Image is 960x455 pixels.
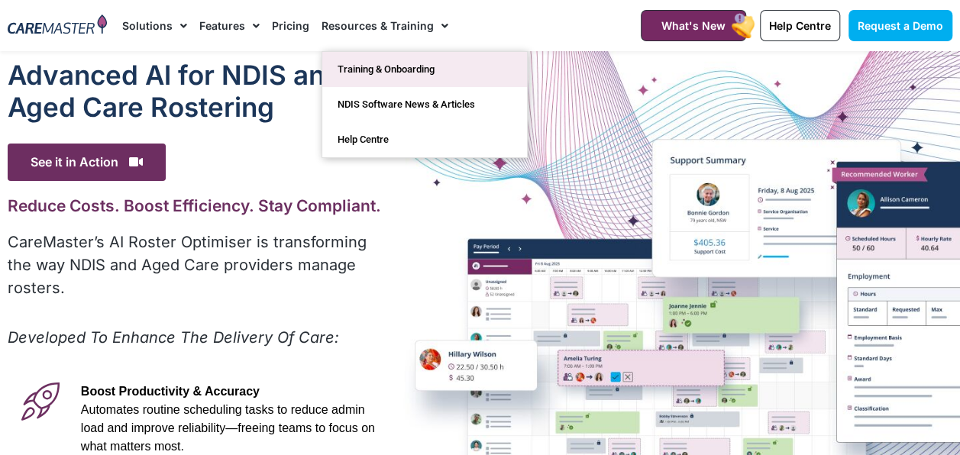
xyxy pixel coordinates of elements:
[322,51,528,158] ul: Resources & Training
[322,87,527,122] a: NDIS Software News & Articles
[8,231,386,299] p: CareMaster’s AI Roster Optimiser is transforming the way NDIS and Aged Care providers manage rost...
[322,52,527,87] a: Training & Onboarding
[769,19,831,32] span: Help Centre
[8,328,339,347] em: Developed To Enhance The Delivery Of Care:
[858,19,943,32] span: Request a Demo
[8,59,386,123] h1: Advanced Al for NDIS and Aged Care Rostering
[81,385,260,398] span: Boost Productivity & Accuracy
[848,10,952,41] a: Request a Demo
[81,403,375,453] span: Automates routine scheduling tasks to reduce admin load and improve reliability—freeing teams to ...
[8,196,386,215] h2: Reduce Costs. Boost Efficiency. Stay Compliant.
[8,144,166,181] span: See it in Action
[760,10,840,41] a: Help Centre
[661,19,726,32] span: What's New
[322,122,527,157] a: Help Centre
[8,15,107,37] img: CareMaster Logo
[641,10,746,41] a: What's New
